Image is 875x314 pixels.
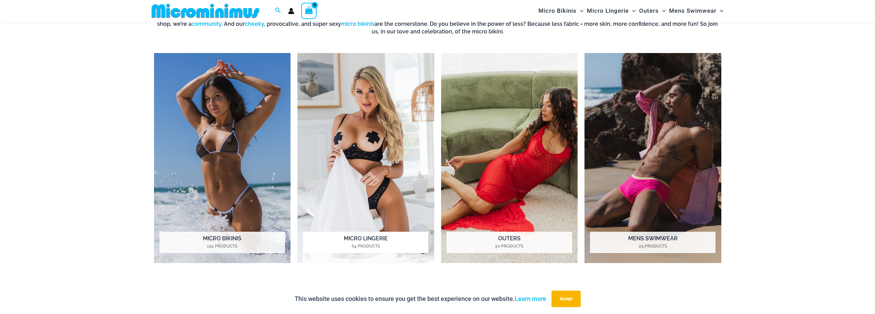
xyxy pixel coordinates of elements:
[303,232,428,253] h2: Micro Lingerie
[275,7,281,15] a: Search icon link
[584,53,721,263] img: Mens Swimwear
[149,3,262,19] img: MM SHOP LOGO FLAT
[585,2,637,20] a: Micro LingerieMenu ToggleMenu Toggle
[288,8,294,14] a: Account icon link
[577,2,583,20] span: Menu Toggle
[245,21,264,27] a: cheeky
[587,2,629,20] span: Micro Lingerie
[537,2,585,20] a: Micro BikinisMenu ToggleMenu Toggle
[717,2,723,20] span: Menu Toggle
[160,232,285,253] h2: Micro Bikinis
[297,53,434,263] a: Visit product category Micro Lingerie
[303,243,428,249] mark: 64 Products
[538,2,577,20] span: Micro Bikinis
[447,232,572,253] h2: Outers
[637,2,667,20] a: OutersMenu ToggleMenu Toggle
[667,2,725,20] a: Mens SwimwearMenu ToggleMenu Toggle
[629,2,636,20] span: Menu Toggle
[441,53,578,263] img: Outers
[551,291,581,307] button: Accept
[297,53,434,263] img: Micro Lingerie
[669,2,717,20] span: Mens Swimwear
[590,232,715,253] h2: Mens Swimwear
[160,243,285,249] mark: 192 Products
[301,3,317,19] a: View Shopping Cart, empty
[441,53,578,263] a: Visit product category Outers
[154,53,291,263] a: Visit product category Micro Bikinis
[295,294,546,304] p: This website uses cookies to ensure you get the best experience on our website.
[154,53,291,263] img: Micro Bikinis
[536,1,726,21] nav: Site Navigation
[639,2,659,20] span: Outers
[515,295,546,302] a: Learn more
[154,13,721,36] h6: This is the extraordinary world of Microminimus, the ultimate destination for the micro bikini, c...
[192,21,221,27] a: community
[659,2,666,20] span: Menu Toggle
[341,21,374,27] a: micro bikinis
[590,243,715,249] mark: 29 Products
[447,243,572,249] mark: 50 Products
[584,53,721,263] a: Visit product category Mens Swimwear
